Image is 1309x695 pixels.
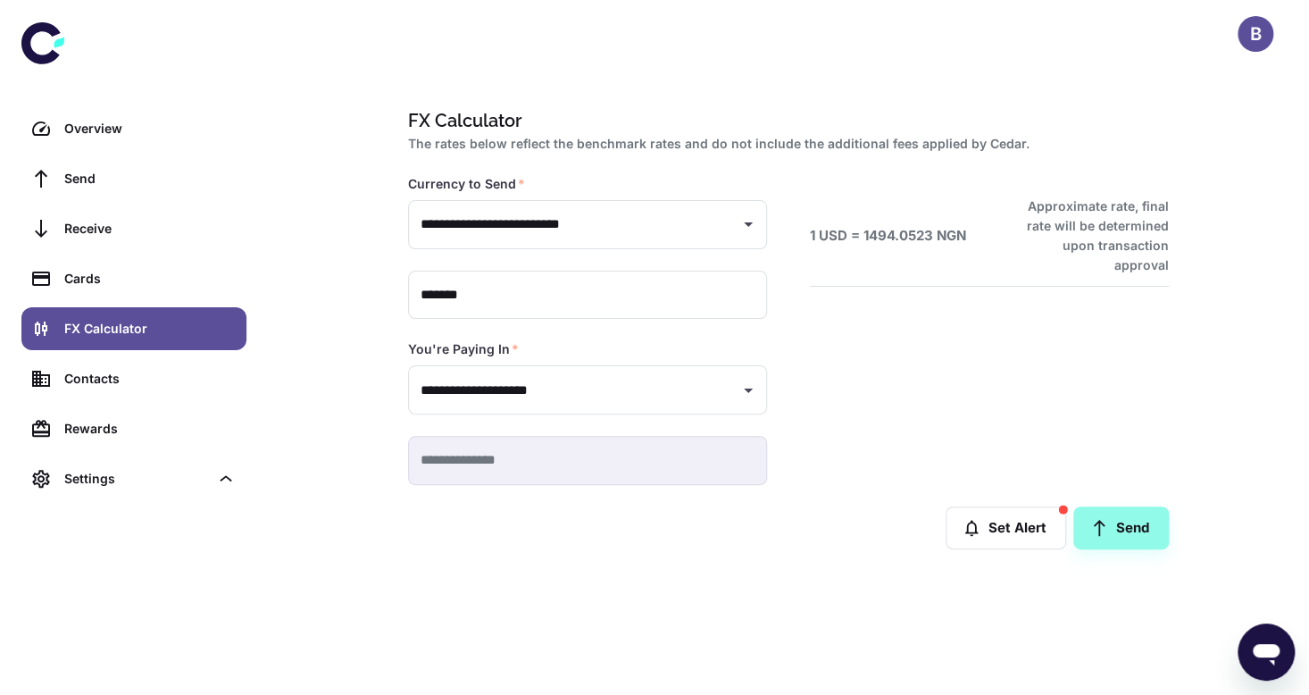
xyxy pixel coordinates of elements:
div: Overview [64,119,236,138]
div: Send [64,169,236,188]
button: Open [736,378,761,403]
h6: 1 USD = 1494.0523 NGN [810,226,966,247]
a: Send [21,157,246,200]
div: Contacts [64,369,236,389]
a: Rewards [21,407,246,450]
div: Receive [64,219,236,239]
div: Settings [64,469,209,489]
div: Cards [64,269,236,289]
label: You're Paying In [408,340,519,358]
h6: Approximate rate, final rate will be determined upon transaction approval [1007,197,1169,275]
div: Rewards [64,419,236,439]
h1: FX Calculator [408,107,1162,134]
div: Settings [21,457,246,500]
a: FX Calculator [21,307,246,350]
button: B [1238,16,1273,52]
button: Set Alert [946,507,1066,549]
a: Receive [21,207,246,250]
iframe: Button to launch messaging window, conversation in progress [1238,624,1295,681]
label: Currency to Send [408,175,525,193]
a: Overview [21,107,246,150]
a: Cards [21,257,246,300]
a: Send [1073,507,1169,549]
button: Open [736,212,761,237]
div: FX Calculator [64,319,236,339]
a: Contacts [21,357,246,400]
